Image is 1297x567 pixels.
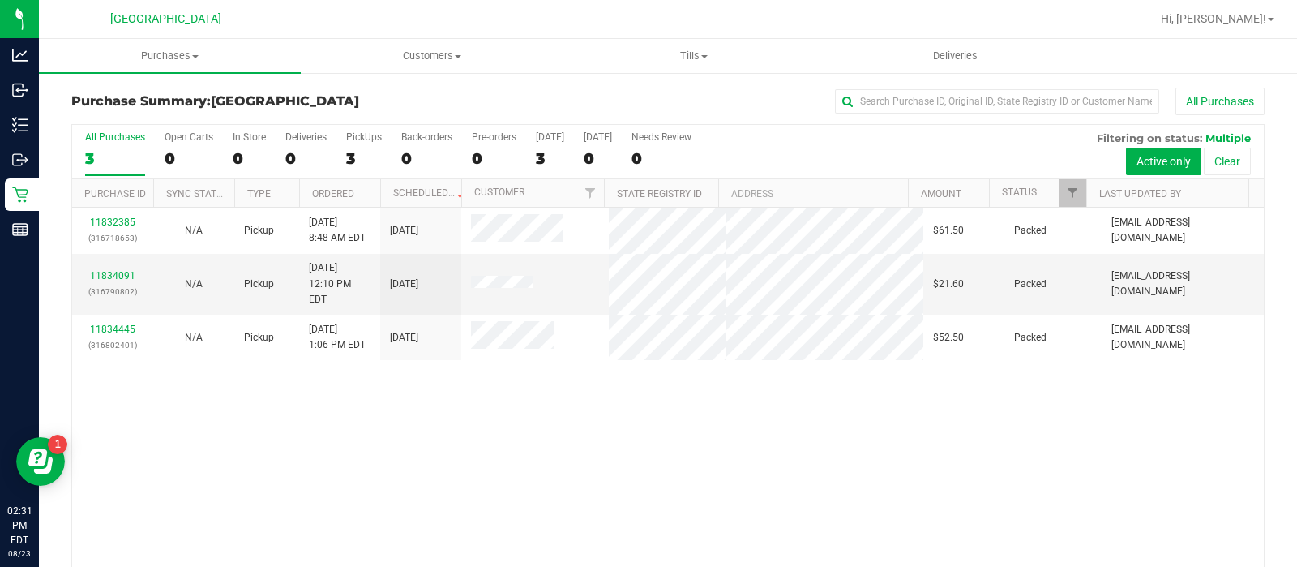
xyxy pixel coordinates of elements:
[16,437,65,486] iframe: Resource center
[302,49,562,63] span: Customers
[390,277,418,292] span: [DATE]
[12,221,28,238] inline-svg: Reports
[233,131,266,143] div: In Store
[617,188,702,200] a: State Registry ID
[285,131,327,143] div: Deliveries
[1111,268,1254,299] span: [EMAIL_ADDRESS][DOMAIN_NAME]
[390,223,418,238] span: [DATE]
[244,223,274,238] span: Pickup
[82,337,143,353] p: (316802401)
[185,278,203,290] span: Not Applicable
[536,131,564,143] div: [DATE]
[1014,330,1047,346] span: Packed
[718,179,908,208] th: Address
[12,82,28,98] inline-svg: Inbound
[393,187,467,199] a: Scheduled
[39,39,301,73] a: Purchases
[85,131,145,143] div: All Purchases
[185,330,203,346] button: N/A
[90,324,135,335] a: 11834445
[48,435,67,454] iframe: Resource center unread badge
[233,149,266,168] div: 0
[631,149,691,168] div: 0
[933,277,964,292] span: $21.60
[90,217,135,228] a: 11832385
[185,225,203,236] span: Not Applicable
[563,49,824,63] span: Tills
[185,277,203,292] button: N/A
[1014,277,1047,292] span: Packed
[1099,188,1181,200] a: Last Updated By
[85,149,145,168] div: 3
[401,149,452,168] div: 0
[12,152,28,168] inline-svg: Outbound
[71,94,469,109] h3: Purchase Summary:
[390,330,418,346] span: [DATE]
[7,548,32,560] p: 08/23
[39,49,301,63] span: Purchases
[12,187,28,203] inline-svg: Retail
[474,187,524,198] a: Customer
[309,322,366,353] span: [DATE] 1:06 PM EDT
[1126,148,1201,175] button: Active only
[1111,322,1254,353] span: [EMAIL_ADDRESS][DOMAIN_NAME]
[1205,131,1251,144] span: Multiple
[312,188,354,200] a: Ordered
[165,149,213,168] div: 0
[12,47,28,63] inline-svg: Analytics
[165,131,213,143] div: Open Carts
[401,131,452,143] div: Back-orders
[921,188,961,200] a: Amount
[536,149,564,168] div: 3
[1161,12,1266,25] span: Hi, [PERSON_NAME]!
[835,89,1159,114] input: Search Purchase ID, Original ID, State Registry ID or Customer Name...
[82,230,143,246] p: (316718653)
[584,131,612,143] div: [DATE]
[309,215,366,246] span: [DATE] 8:48 AM EDT
[1002,187,1037,198] a: Status
[1097,131,1202,144] span: Filtering on status:
[12,117,28,133] inline-svg: Inventory
[90,270,135,281] a: 11834091
[211,93,359,109] span: [GEOGRAPHIC_DATA]
[82,284,143,299] p: (316790802)
[285,149,327,168] div: 0
[1014,223,1047,238] span: Packed
[933,223,964,238] span: $61.50
[584,149,612,168] div: 0
[472,149,516,168] div: 0
[1204,148,1251,175] button: Clear
[933,330,964,346] span: $52.50
[346,149,382,168] div: 3
[84,188,146,200] a: Purchase ID
[911,49,1000,63] span: Deliveries
[7,504,32,548] p: 02:31 PM EDT
[244,277,274,292] span: Pickup
[1111,215,1254,246] span: [EMAIL_ADDRESS][DOMAIN_NAME]
[166,188,229,200] a: Sync Status
[301,39,563,73] a: Customers
[1059,179,1086,207] a: Filter
[472,131,516,143] div: Pre-orders
[346,131,382,143] div: PickUps
[1175,88,1265,115] button: All Purchases
[244,330,274,346] span: Pickup
[110,12,221,26] span: [GEOGRAPHIC_DATA]
[563,39,824,73] a: Tills
[577,179,604,207] a: Filter
[185,332,203,343] span: Not Applicable
[185,223,203,238] button: N/A
[824,39,1086,73] a: Deliveries
[631,131,691,143] div: Needs Review
[247,188,271,200] a: Type
[309,260,370,307] span: [DATE] 12:10 PM EDT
